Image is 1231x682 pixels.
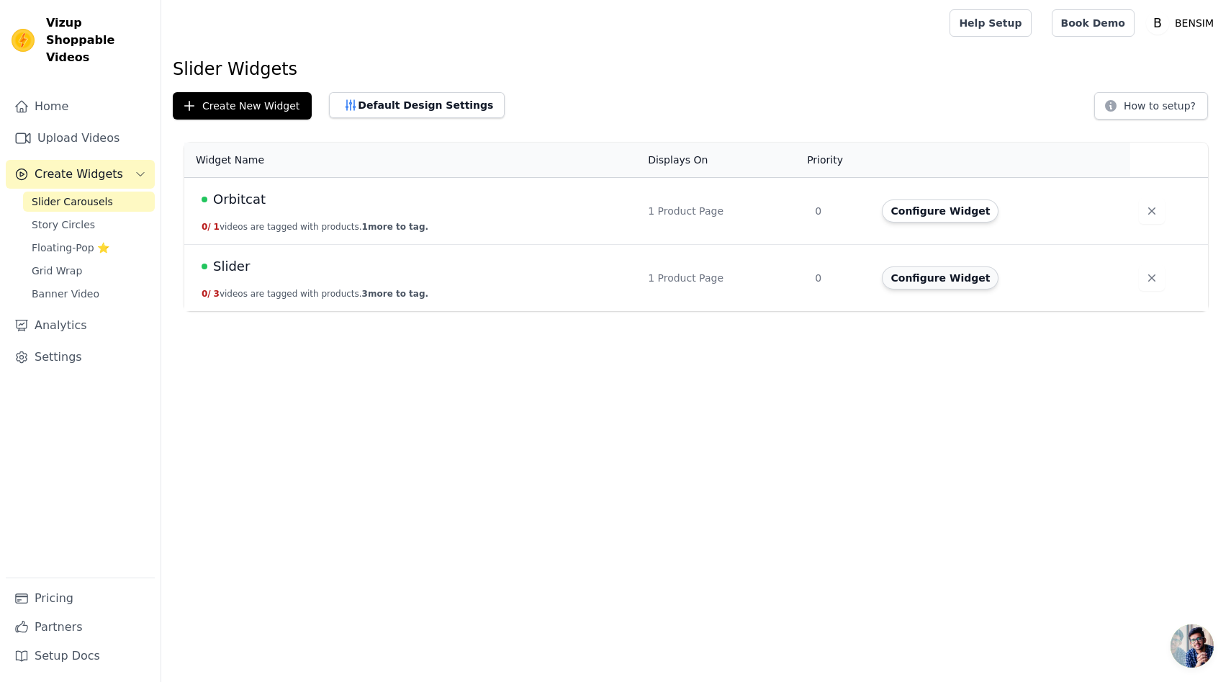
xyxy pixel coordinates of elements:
[32,194,113,209] span: Slider Carousels
[806,143,873,178] th: Priority
[23,238,155,258] a: Floating-Pop ⭐
[202,264,207,269] span: Live Published
[184,143,639,178] th: Widget Name
[1094,102,1208,116] a: How to setup?
[173,92,312,120] button: Create New Widget
[1139,198,1165,224] button: Delete widget
[6,124,155,153] a: Upload Videos
[1052,9,1135,37] a: Book Demo
[1139,265,1165,291] button: Delete widget
[32,287,99,301] span: Banner Video
[1146,10,1219,36] button: B BENSIM
[32,241,109,255] span: Floating-Pop ⭐
[202,288,428,300] button: 0/ 3videos are tagged with products.3more to tag.
[213,189,266,210] span: Orbitcat
[213,256,250,277] span: Slider
[46,14,149,66] span: Vizup Shoppable Videos
[35,166,123,183] span: Create Widgets
[202,289,211,299] span: 0 /
[648,271,798,285] div: 1 Product Page
[23,192,155,212] a: Slider Carousels
[639,143,806,178] th: Displays On
[202,222,211,232] span: 0 /
[23,284,155,304] a: Banner Video
[806,245,873,312] td: 0
[648,204,798,218] div: 1 Product Page
[6,613,155,642] a: Partners
[173,58,1219,81] h1: Slider Widgets
[23,215,155,235] a: Story Circles
[23,261,155,281] a: Grid Wrap
[32,217,95,232] span: Story Circles
[882,199,998,223] button: Configure Widget
[6,642,155,670] a: Setup Docs
[362,222,428,232] span: 1 more to tag.
[6,92,155,121] a: Home
[1094,92,1208,120] button: How to setup?
[6,311,155,340] a: Analytics
[1153,16,1162,30] text: B
[6,343,155,372] a: Settings
[12,29,35,52] img: Vizup
[202,221,428,233] button: 0/ 1videos are tagged with products.1more to tag.
[362,289,428,299] span: 3 more to tag.
[882,266,998,290] button: Configure Widget
[214,222,220,232] span: 1
[806,178,873,245] td: 0
[950,9,1031,37] a: Help Setup
[6,584,155,613] a: Pricing
[1171,624,1214,668] a: Ouvrir le chat
[1169,10,1219,36] p: BENSIM
[214,289,220,299] span: 3
[329,92,505,118] button: Default Design Settings
[6,160,155,189] button: Create Widgets
[202,197,207,202] span: Live Published
[32,264,82,278] span: Grid Wrap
